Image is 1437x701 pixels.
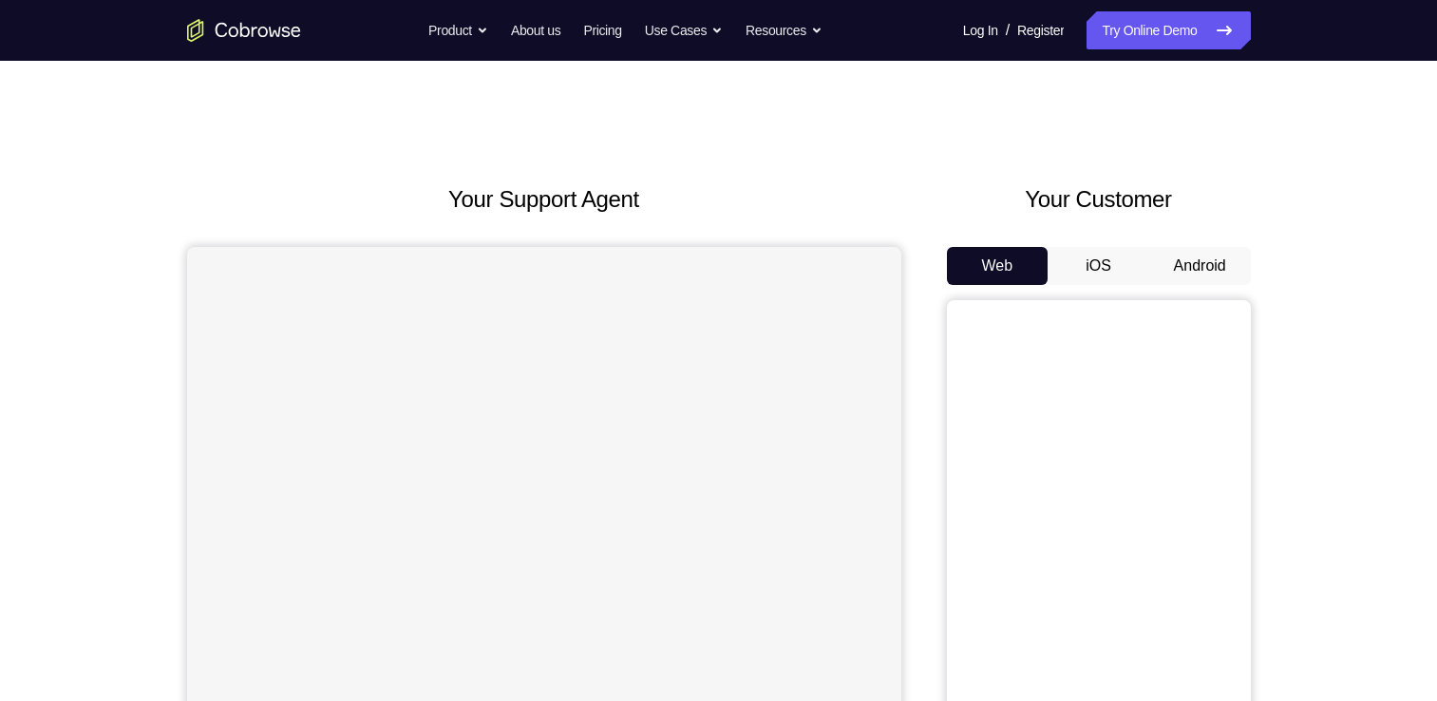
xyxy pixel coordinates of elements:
[187,182,901,217] h2: Your Support Agent
[1087,11,1250,49] a: Try Online Demo
[645,11,723,49] button: Use Cases
[947,182,1251,217] h2: Your Customer
[746,11,822,49] button: Resources
[947,247,1049,285] button: Web
[1006,19,1010,42] span: /
[511,11,560,49] a: About us
[1048,247,1149,285] button: iOS
[1149,247,1251,285] button: Android
[428,11,488,49] button: Product
[1017,11,1064,49] a: Register
[187,19,301,42] a: Go to the home page
[963,11,998,49] a: Log In
[583,11,621,49] a: Pricing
